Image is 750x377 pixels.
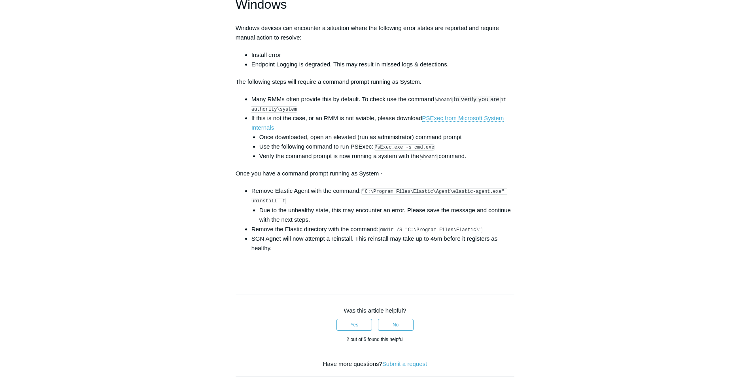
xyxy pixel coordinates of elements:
li: Use the following command to run PSExec: [259,142,515,151]
li: Due to the unhealthy state, this may encounter an error. Please save the message and continue wit... [259,205,515,224]
span: to verify you are [453,96,499,102]
code: nt authority\system [251,97,509,113]
button: This article was helpful [336,319,372,331]
button: This article was not helpful [378,319,414,331]
code: whoami [435,97,453,103]
code: PsExec.exe -s cmd.exe [374,144,435,151]
p: Once you have a command prompt running as System - [236,169,515,178]
p: Windows devices can encounter a situation where the following error states are reported and requi... [236,23,515,42]
code: rmdir /S "C:\Program Files\Elastic\" [379,227,482,233]
div: Have more questions? [236,360,515,369]
span: Was this article helpful? [344,307,406,314]
li: Endpoint Logging is degraded. This may result in missed logs & detections. [251,60,515,69]
a: Submit a request [382,360,427,367]
code: whoami [420,154,438,160]
li: Install error [251,50,515,60]
li: SGN Agnet will now attempt a reinstall. This reinstall may take up to 45m before it registers as ... [251,234,515,253]
li: Once downloaded, open an elevated (run as administrator) command prompt [259,132,515,142]
li: Many RMMs often provide this by default. To check use the command [251,94,515,113]
li: Remove the Elastic directory with the command: [251,224,515,234]
li: Remove Elastic Agent with the command: [251,186,515,224]
span: 2 out of 5 found this helpful [346,337,403,342]
p: The following steps will require a command prompt running as System. [236,77,515,87]
li: Verify the command prompt is now running a system with the command. [259,151,515,161]
a: PSExec from Microsoft System Internals [251,115,504,131]
code: "C:\Program Files\Elastic\Agent\elastic-agent.exe" uninstall -f [251,188,507,204]
li: If this is not the case, or an RMM is not aviable, please download [251,113,515,161]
